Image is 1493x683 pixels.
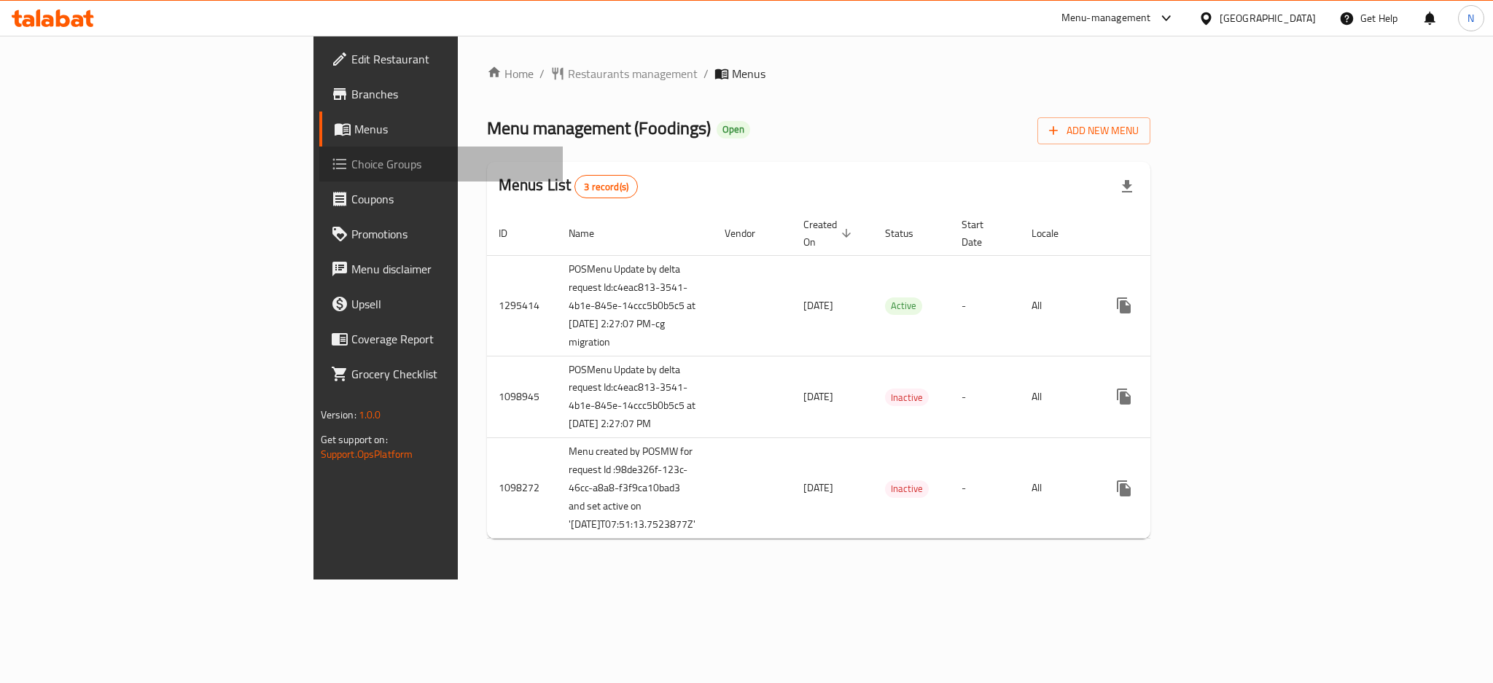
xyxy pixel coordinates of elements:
[319,286,563,321] a: Upsell
[351,260,551,278] span: Menu disclaimer
[950,438,1020,539] td: -
[885,297,922,315] div: Active
[550,65,698,82] a: Restaurants management
[803,478,833,497] span: [DATE]
[575,180,637,194] span: 3 record(s)
[319,321,563,356] a: Coverage Report
[950,255,1020,356] td: -
[732,65,765,82] span: Menus
[803,216,856,251] span: Created On
[351,365,551,383] span: Grocery Checklist
[885,480,929,498] div: Inactive
[319,182,563,216] a: Coupons
[319,42,563,77] a: Edit Restaurant
[557,356,713,438] td: POSMenu Update by delta request Id:c4eac813-3541-4b1e-845e-14ccc5b0b5c5 at [DATE] 2:27:07 PM
[354,120,551,138] span: Menus
[351,85,551,103] span: Branches
[717,123,750,136] span: Open
[321,445,413,464] a: Support.OpsPlatform
[487,65,1151,82] nav: breadcrumb
[487,211,1258,539] table: enhanced table
[568,65,698,82] span: Restaurants management
[351,155,551,173] span: Choice Groups
[717,121,750,138] div: Open
[351,190,551,208] span: Coupons
[359,405,381,424] span: 1.0.0
[351,50,551,68] span: Edit Restaurant
[1467,10,1474,26] span: N
[950,356,1020,438] td: -
[1020,438,1095,539] td: All
[1020,356,1095,438] td: All
[803,296,833,315] span: [DATE]
[1032,225,1077,242] span: Locale
[1037,117,1150,144] button: Add New Menu
[319,216,563,251] a: Promotions
[1107,379,1142,414] button: more
[1049,122,1139,140] span: Add New Menu
[321,405,356,424] span: Version:
[499,225,526,242] span: ID
[574,175,638,198] div: Total records count
[1142,471,1177,506] button: Change Status
[1142,379,1177,414] button: Change Status
[1061,9,1151,27] div: Menu-management
[885,225,932,242] span: Status
[962,216,1002,251] span: Start Date
[319,112,563,147] a: Menus
[1107,471,1142,506] button: more
[351,225,551,243] span: Promotions
[803,387,833,406] span: [DATE]
[885,389,929,406] span: Inactive
[319,251,563,286] a: Menu disclaimer
[1110,169,1145,204] div: Export file
[319,356,563,391] a: Grocery Checklist
[1107,288,1142,323] button: more
[885,480,929,497] span: Inactive
[319,147,563,182] a: Choice Groups
[499,174,638,198] h2: Menus List
[1095,211,1258,256] th: Actions
[1142,288,1177,323] button: Change Status
[1020,255,1095,356] td: All
[1220,10,1316,26] div: [GEOGRAPHIC_DATA]
[885,297,922,314] span: Active
[725,225,774,242] span: Vendor
[557,438,713,539] td: Menu created by POSMW for request Id :98de326f-123c-46cc-a8a8-f3f9ca10bad3 and set active on '[DA...
[703,65,709,82] li: /
[569,225,613,242] span: Name
[319,77,563,112] a: Branches
[557,255,713,356] td: POSMenu Update by delta request Id:c4eac813-3541-4b1e-845e-14ccc5b0b5c5 at [DATE] 2:27:07 PM-cg m...
[351,295,551,313] span: Upsell
[321,430,388,449] span: Get support on:
[351,330,551,348] span: Coverage Report
[487,112,711,144] span: Menu management ( Foodings )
